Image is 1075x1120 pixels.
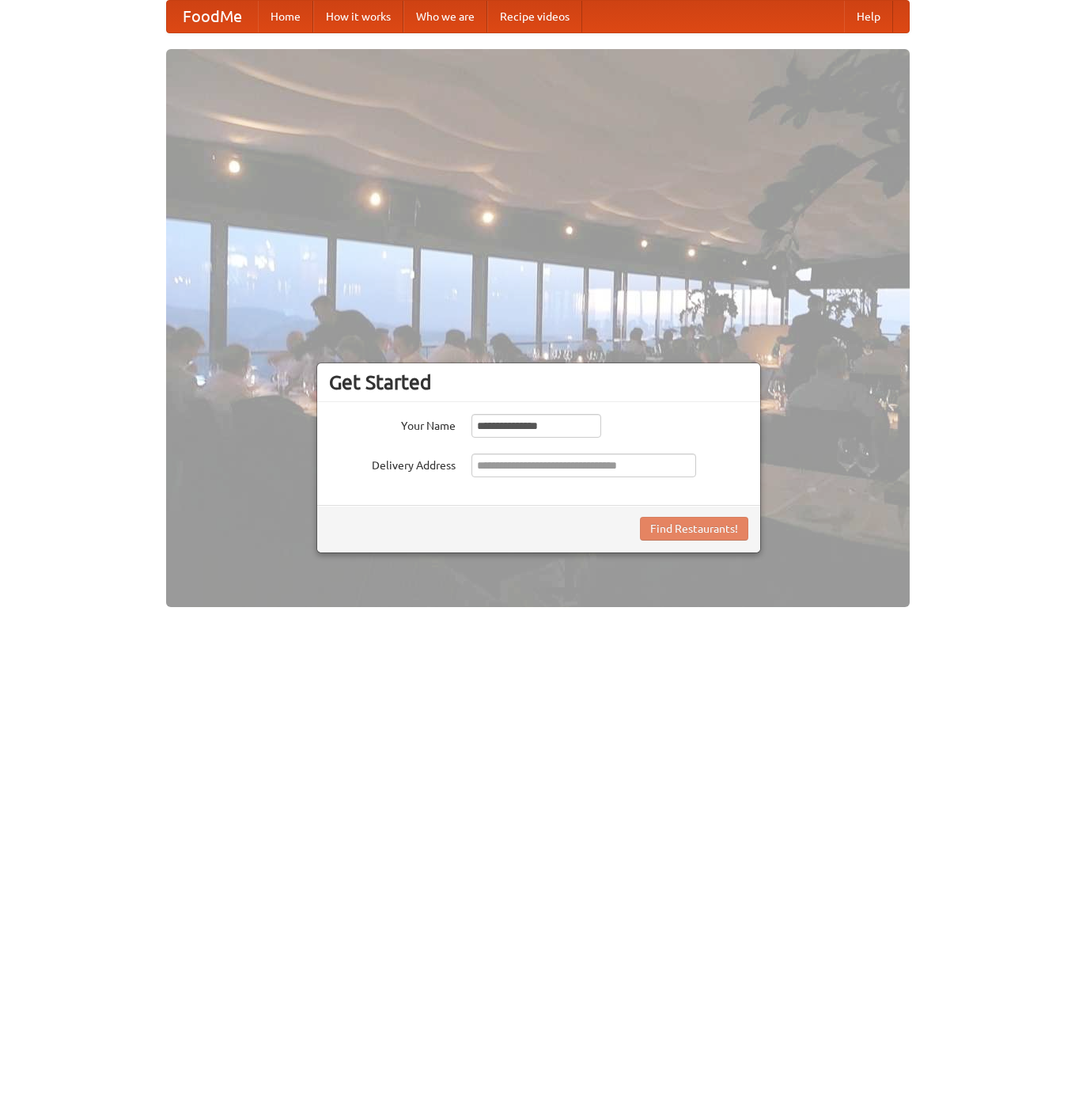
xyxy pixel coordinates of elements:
[329,370,748,394] h3: Get Started
[329,454,456,473] label: Delivery Address
[167,1,258,32] a: FoodMe
[313,1,403,32] a: How it works
[403,1,487,32] a: Who we are
[329,414,456,434] label: Your Name
[844,1,893,32] a: Help
[258,1,313,32] a: Home
[640,517,748,541] button: Find Restaurants!
[487,1,582,32] a: Recipe videos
